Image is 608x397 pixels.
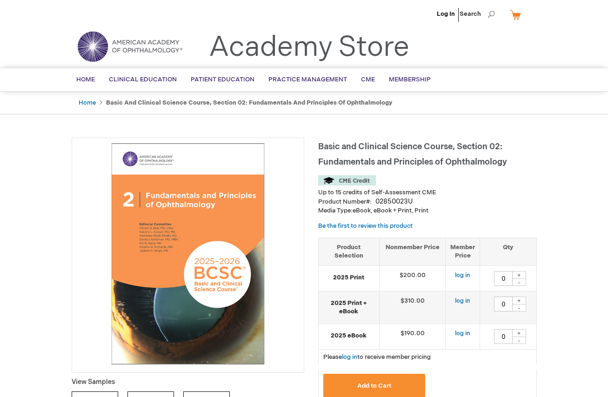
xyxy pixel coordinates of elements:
a: Log In [437,10,455,18]
td: $310.00 [379,291,446,324]
strong: 2025 eBook [323,331,374,340]
span: Search [460,5,495,23]
div: + [512,329,526,337]
td: $200.00 [379,265,446,291]
span: Membership [389,76,431,83]
span: Add to Cart [357,382,391,390]
a: log in [455,271,470,279]
img: CME Credit [318,175,376,185]
span: Home [76,76,95,83]
span: Please to receive member pricing [323,353,431,361]
strong: Basic and Clinical Science Course, Section 02: Fundamentals and Principles of Ophthalmology [106,99,392,106]
th: Nonmember Price [379,238,446,265]
a: log in [342,353,357,361]
strong: Product Number [318,198,372,205]
input: Qty [494,297,513,311]
strong: Media Type: [318,207,353,214]
a: Home [79,99,96,106]
span: Basic and Clinical Science Course, Section 02: Fundamentals and Principles of Ophthalmology [318,142,507,167]
span: CME [361,76,375,83]
strong: 2025 Print + eBook [323,299,374,316]
div: - [512,304,526,311]
div: 02850023U [375,197,413,206]
a: log in [455,297,470,304]
th: Member Price [446,238,480,265]
a: Be the first to review this product [318,222,413,230]
th: Product Selection [319,238,380,265]
span: Patient Education [191,76,254,83]
input: Qty [494,329,513,344]
strong: 2025 Print [323,273,374,282]
th: Qty [480,238,536,265]
div: + [512,297,526,304]
a: Academy Store [209,31,409,64]
div: - [512,337,526,344]
p: eBook, eBook + Print, Print [318,206,537,215]
td: $190.00 [379,324,446,349]
li: Up to 15 credits of Self-Assessment CME [318,188,537,197]
img: Basic and Clinical Science Course, Section 02: Fundamentals and Principles of Ophthalmology [77,143,299,365]
input: Qty [494,271,513,286]
span: Clinical Education [109,76,177,83]
div: + [512,271,526,279]
p: View Samples [72,377,304,387]
span: Practice Management [268,76,347,83]
a: log in [455,330,470,337]
div: - [512,278,526,286]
